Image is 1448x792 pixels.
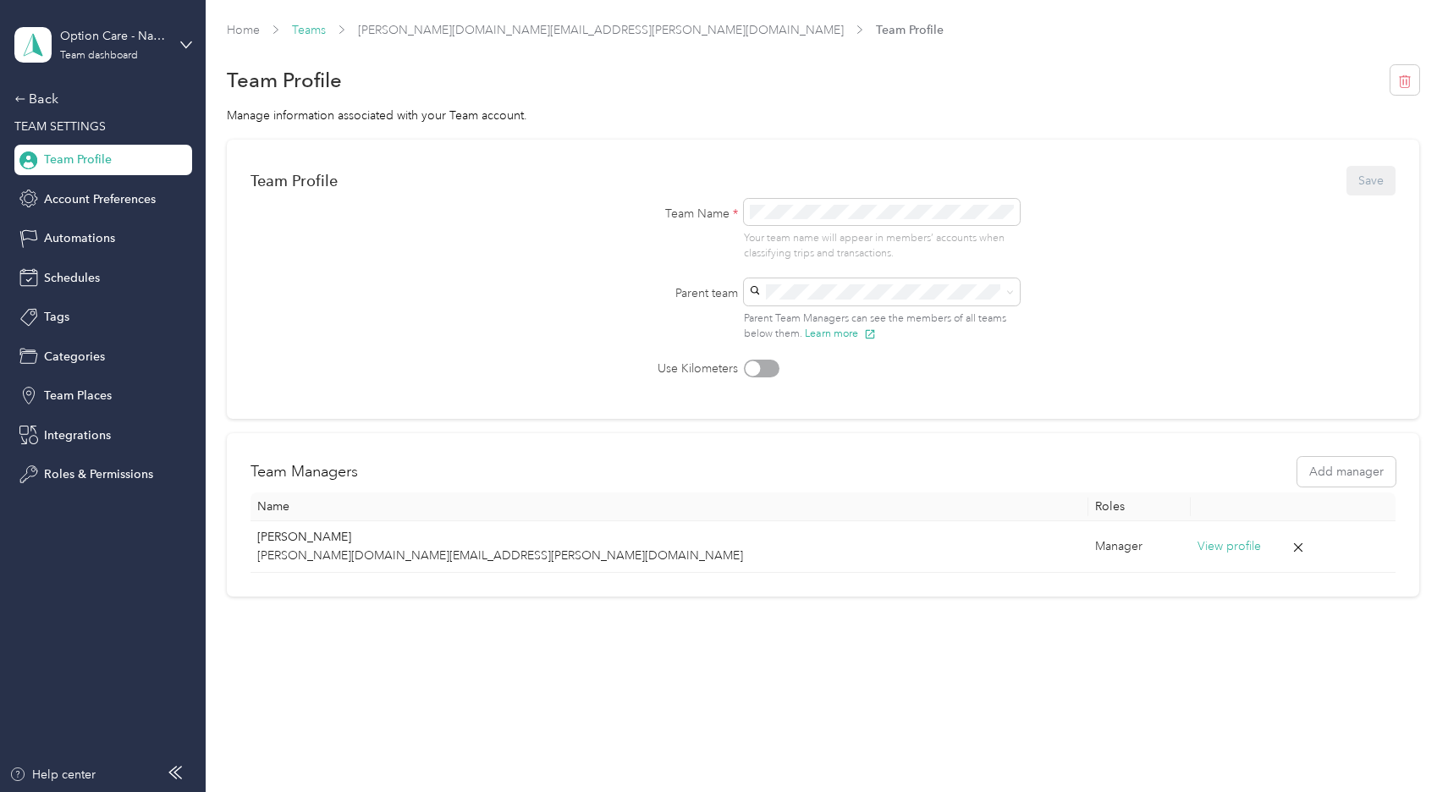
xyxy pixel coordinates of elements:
[1297,457,1396,487] button: Add manager
[292,23,326,37] a: Teams
[586,205,738,223] label: Team Name
[358,23,844,37] a: [PERSON_NAME][DOMAIN_NAME][EMAIL_ADDRESS][PERSON_NAME][DOMAIN_NAME]
[44,348,105,366] span: Categories
[14,89,184,109] div: Back
[1197,537,1261,556] button: View profile
[251,172,338,190] div: Team Profile
[227,71,342,89] h1: Team Profile
[44,190,156,208] span: Account Preferences
[586,284,738,302] label: Parent team
[1088,492,1191,521] th: Roles
[9,766,96,784] button: Help center
[257,547,1082,565] p: [PERSON_NAME][DOMAIN_NAME][EMAIL_ADDRESS][PERSON_NAME][DOMAIN_NAME]
[44,308,69,326] span: Tags
[44,465,153,483] span: Roles & Permissions
[44,426,111,444] span: Integrations
[44,269,100,287] span: Schedules
[44,229,115,247] span: Automations
[744,312,1006,341] span: Parent Team Managers can see the members of all teams below them.
[257,528,1082,547] p: [PERSON_NAME]
[60,51,138,61] div: Team dashboard
[14,119,106,134] span: TEAM SETTINGS
[251,492,1088,521] th: Name
[744,231,1021,261] p: Your team name will appear in members’ accounts when classifying trips and transactions.
[805,326,876,341] button: Learn more
[227,107,1419,124] div: Manage information associated with your Team account.
[44,151,112,168] span: Team Profile
[1353,697,1448,792] iframe: Everlance-gr Chat Button Frame
[876,21,944,39] span: Team Profile
[1095,537,1184,556] div: Manager
[227,23,260,37] a: Home
[60,27,166,45] div: Option Care - Naven Health
[251,460,358,483] h2: Team Managers
[586,360,738,377] label: Use Kilometers
[44,387,112,404] span: Team Places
